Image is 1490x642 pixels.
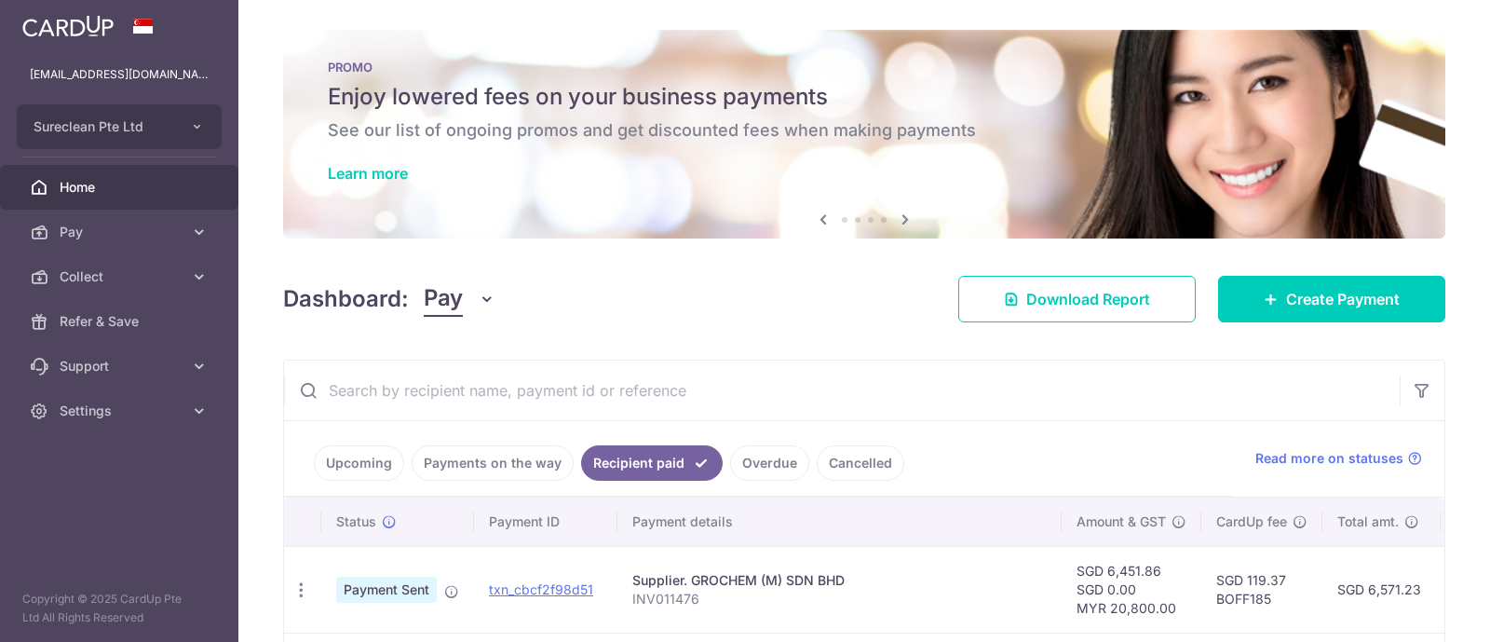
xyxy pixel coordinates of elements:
iframe: Opens a widget where you can find more information [1371,586,1471,633]
img: CardUp [22,15,114,37]
p: INV011476 [632,590,1047,608]
button: Pay [424,281,495,317]
span: CardUp fee [1216,512,1287,531]
span: Status [336,512,376,531]
span: Download Report [1026,288,1150,310]
span: Support [60,357,183,376]
h5: Enjoy lowered fees on your business payments [328,82,1401,112]
a: Recipient paid [581,445,723,481]
span: Pay [60,223,183,241]
span: Sureclean Pte Ltd [34,117,171,136]
span: Payment Sent [336,577,437,603]
th: Payment ID [474,498,617,546]
a: Upcoming [314,445,404,481]
img: Latest Promos Banner [283,30,1445,239]
div: Supplier. GROCHEM (M) SDN BHD [632,571,1047,590]
span: Settings [60,402,183,420]
p: PROMO [328,60,1401,75]
p: [EMAIL_ADDRESS][DOMAIN_NAME] [30,65,209,84]
a: Learn more [328,164,408,183]
a: Payments on the way [412,445,574,481]
a: Create Payment [1218,276,1445,322]
span: Total amt. [1337,512,1399,531]
h4: Dashboard: [283,282,409,316]
a: Read more on statuses [1255,449,1422,468]
td: SGD 6,571.23 [1322,546,1441,633]
span: Pay [424,281,463,317]
span: Collect [60,267,183,286]
th: Payment details [617,498,1062,546]
span: Create Payment [1286,288,1400,310]
span: Amount & GST [1077,512,1166,531]
a: Cancelled [817,445,904,481]
span: Refer & Save [60,312,183,331]
button: Sureclean Pte Ltd [17,104,222,149]
span: Read more on statuses [1255,449,1403,468]
input: Search by recipient name, payment id or reference [284,361,1400,420]
td: SGD 119.37 BOFF185 [1201,546,1322,633]
a: txn_cbcf2f98d51 [489,581,593,597]
a: Download Report [958,276,1196,322]
h6: See our list of ongoing promos and get discounted fees when making payments [328,119,1401,142]
a: Overdue [730,445,809,481]
td: SGD 6,451.86 SGD 0.00 MYR 20,800.00 [1062,546,1201,633]
span: Home [60,178,183,197]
